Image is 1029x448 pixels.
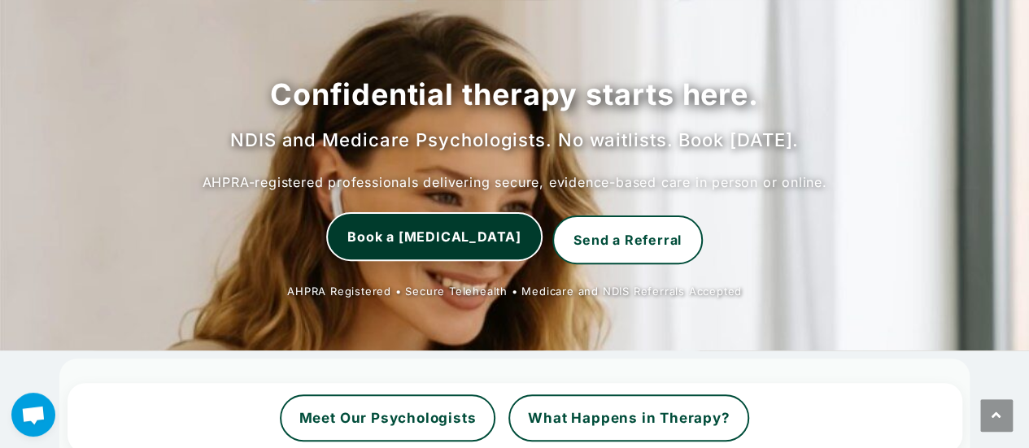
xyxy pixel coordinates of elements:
[280,394,496,441] a: Meet Our Psychologists
[508,394,749,441] a: What Happens in Therapy?
[11,393,55,437] div: Open chat
[552,215,703,264] a: Send a Referral to Chat Corner
[16,128,1013,153] h2: NDIS and Medicare Psychologists. No waitlists. Book [DATE].
[16,281,1013,302] p: AHPRA Registered • Secure Telehealth • Medicare and NDIS Referrals Accepted
[326,212,543,261] a: Book a Psychologist Now
[16,74,1013,115] h1: Confidential therapy starts here.
[16,169,1013,195] p: AHPRA-registered professionals delivering secure, evidence-based care in person or online.
[980,399,1013,432] a: Scroll to the top of the page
